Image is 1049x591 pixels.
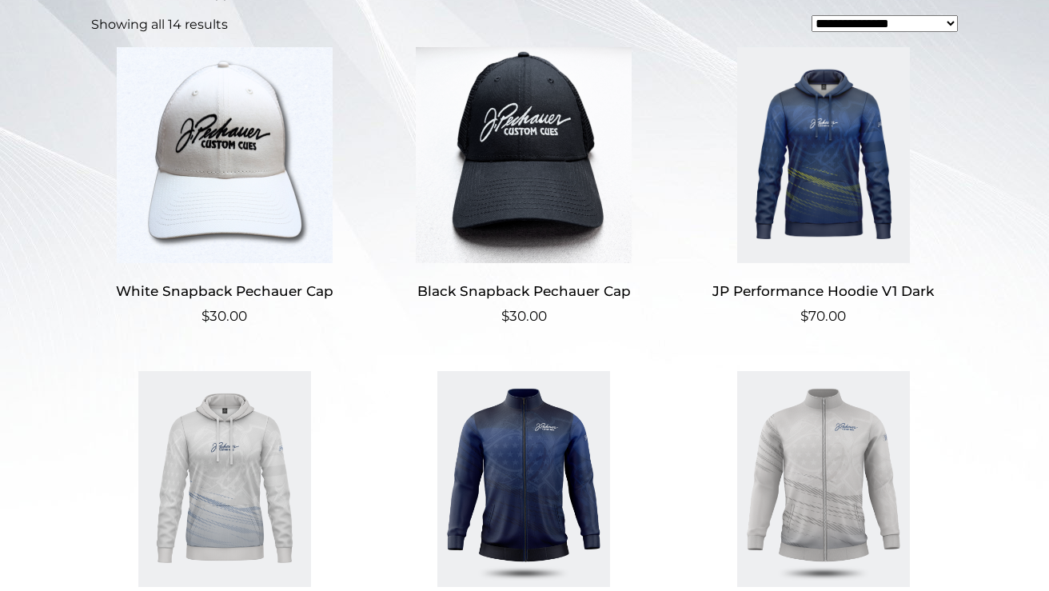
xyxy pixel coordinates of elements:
bdi: 70.00 [800,308,846,324]
img: JP Tournament Jacket V1 Light [690,371,956,587]
img: JP Performance Hoodie V1 Dark [690,47,956,263]
h2: White Snapback Pechauer Cap [91,276,357,305]
bdi: 30.00 [201,308,247,324]
img: Black Snapback Pechauer Cap [391,47,657,263]
span: $ [201,308,209,324]
a: Black Snapback Pechauer Cap $30.00 [391,47,657,326]
h2: JP Performance Hoodie V1 Dark [690,276,956,305]
a: White Snapback Pechauer Cap $30.00 [91,47,357,326]
img: JP Tournament Jacket V1 Dark [391,371,657,587]
a: JP Performance Hoodie V1 Dark $70.00 [690,47,956,326]
span: $ [501,308,509,324]
h2: Black Snapback Pechauer Cap [391,276,657,305]
select: Shop order [812,15,958,32]
bdi: 30.00 [501,308,547,324]
img: JP Performance Hoodie V1 Light [91,371,357,587]
img: White Snapback Pechauer Cap [91,47,357,263]
p: Showing all 14 results [91,15,228,34]
span: $ [800,308,808,324]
